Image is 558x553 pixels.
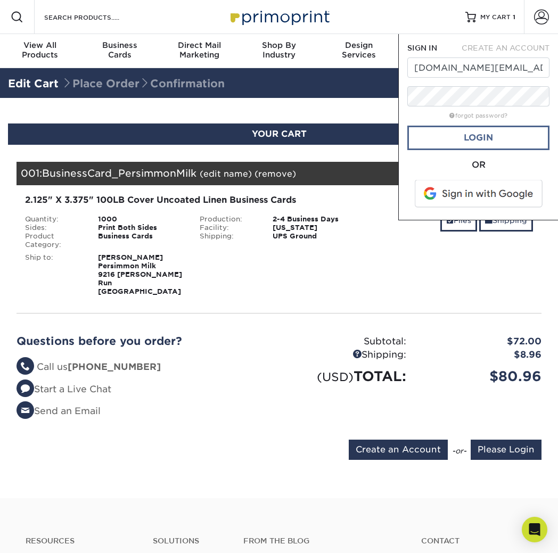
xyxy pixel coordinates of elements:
div: [US_STATE] [265,224,366,232]
div: Services [319,40,399,60]
input: SEARCH PRODUCTS..... [43,11,147,23]
div: OR [407,159,549,171]
a: Contact [421,537,532,546]
div: Shipping: [192,232,265,241]
input: Create an Account [349,440,448,460]
a: forgot password? [449,112,507,119]
div: 2.125" X 3.375" 100LB Cover Uncoated Linen Business Cards [25,194,358,207]
strong: [PERSON_NAME] Persimmon Milk 9216 [PERSON_NAME] Run [GEOGRAPHIC_DATA] [98,253,182,295]
div: Shipping: [374,194,533,204]
h4: Resources [26,537,137,546]
div: Marketing [159,40,239,60]
div: Cards [80,40,160,60]
span: Business [80,40,160,50]
span: BusinessCard_PersimmonMilk [42,167,196,179]
div: Print Both Sides [90,224,192,232]
h2: Questions before you order? [17,335,271,348]
a: (edit name) [200,169,252,179]
a: Login [407,126,549,150]
span: MY CART [480,13,511,22]
a: Direct MailMarketing [159,34,239,68]
div: TOTAL: [279,366,414,386]
span: Place Order Confirmation [62,77,225,90]
a: (remove) [255,169,296,179]
div: Industry [239,40,319,60]
h4: From the Blog [243,537,392,546]
a: BusinessCards [80,34,160,68]
strong: [PHONE_NUMBER] [68,361,161,372]
span: 1 [513,13,515,21]
div: Subtotal: [279,335,414,349]
span: Shop By [239,40,319,50]
div: 2-4 Business Days [265,215,366,224]
div: Open Intercom Messenger [522,517,547,542]
img: Primoprint [226,5,332,28]
div: Business Cards [90,232,192,249]
div: Sides: [17,224,90,232]
div: $80.96 [414,366,549,386]
span: CREATE AN ACCOUNT [462,44,549,52]
span: Direct Mail [159,40,239,50]
em: -or- [452,447,466,455]
a: DesignServices [319,34,399,68]
div: $8.96 [414,348,549,362]
div: 001: [17,162,454,185]
a: Edit Cart [8,77,59,90]
div: $72.00 [414,335,549,349]
small: (USD) [317,370,354,384]
h4: Solutions [153,537,227,546]
li: Call us [17,360,271,374]
input: Email [407,57,549,78]
a: Start a Live Chat [17,384,111,394]
span: Design [319,40,399,50]
div: Ship to: [17,253,90,296]
span: YOUR CART [252,129,307,139]
div: Product Category: [17,232,90,249]
div: 1000 [90,215,192,224]
span: SIGN IN [407,44,437,52]
div: Quantity: [17,215,90,224]
div: Production: [192,215,265,224]
div: Facility: [192,224,265,232]
input: Please Login [471,440,541,460]
a: Send an Email [17,406,101,416]
div: Shipping: [279,348,414,362]
div: UPS Ground [265,232,366,241]
a: Shop ByIndustry [239,34,319,68]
